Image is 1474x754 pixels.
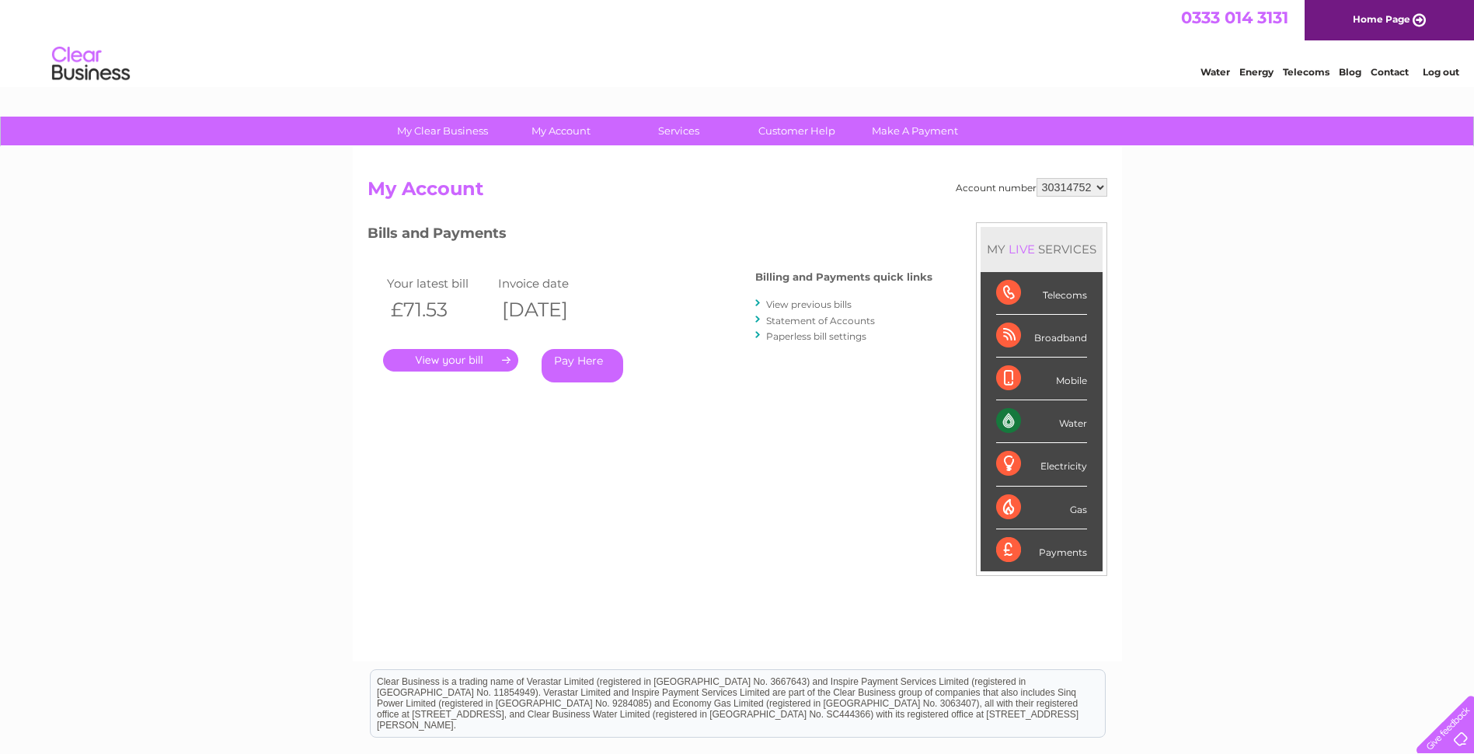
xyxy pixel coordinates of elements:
[996,443,1087,486] div: Electricity
[956,178,1107,197] div: Account number
[383,273,495,294] td: Your latest bill
[733,117,861,145] a: Customer Help
[996,487,1087,529] div: Gas
[996,358,1087,400] div: Mobile
[1339,66,1361,78] a: Blog
[383,294,495,326] th: £71.53
[368,178,1107,208] h2: My Account
[981,227,1103,271] div: MY SERVICES
[497,117,625,145] a: My Account
[494,294,606,326] th: [DATE]
[766,330,866,342] a: Paperless bill settings
[766,315,875,326] a: Statement of Accounts
[996,400,1087,443] div: Water
[1200,66,1230,78] a: Water
[494,273,606,294] td: Invoice date
[851,117,979,145] a: Make A Payment
[755,271,932,283] h4: Billing and Payments quick links
[371,9,1105,75] div: Clear Business is a trading name of Verastar Limited (registered in [GEOGRAPHIC_DATA] No. 3667643...
[378,117,507,145] a: My Clear Business
[615,117,743,145] a: Services
[51,40,131,88] img: logo.png
[1181,8,1288,27] a: 0333 014 3131
[996,272,1087,315] div: Telecoms
[1371,66,1409,78] a: Contact
[368,222,932,250] h3: Bills and Payments
[1283,66,1329,78] a: Telecoms
[1423,66,1459,78] a: Log out
[996,529,1087,571] div: Payments
[766,298,852,310] a: View previous bills
[542,349,623,382] a: Pay Here
[1239,66,1274,78] a: Energy
[1005,242,1038,257] div: LIVE
[996,315,1087,358] div: Broadband
[383,349,518,372] a: .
